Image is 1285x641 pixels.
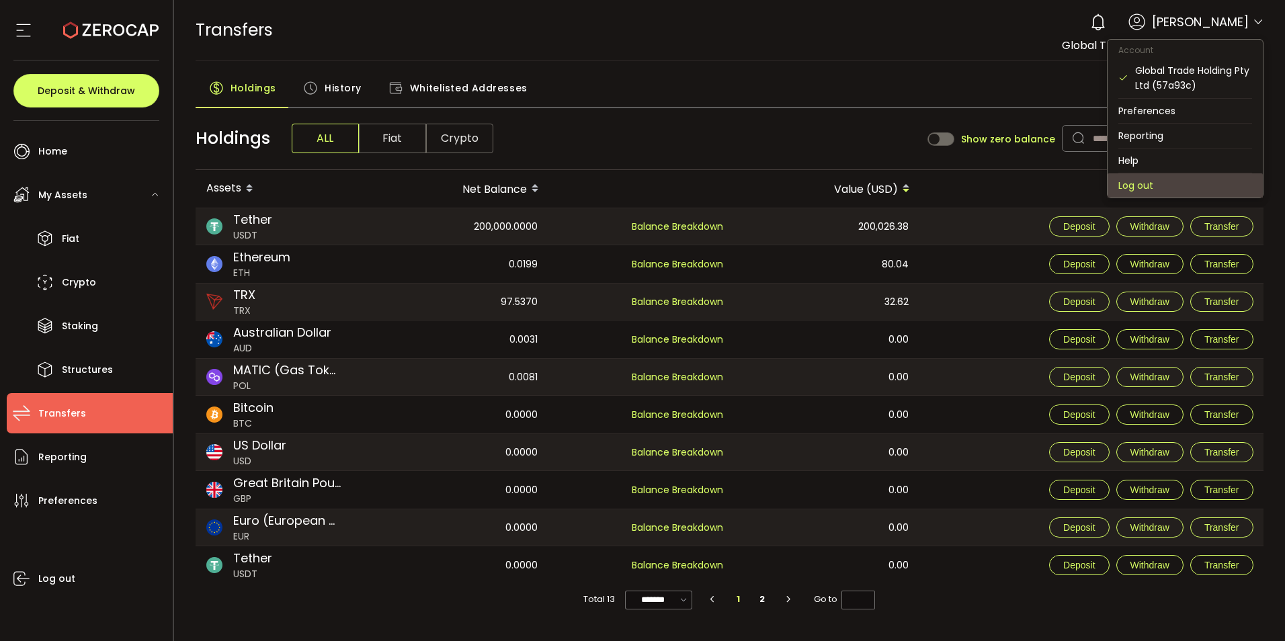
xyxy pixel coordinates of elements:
[1130,296,1169,307] span: Withdraw
[1130,372,1169,382] span: Withdraw
[1190,216,1253,237] button: Transfer
[364,208,548,245] div: 200,000.0000
[1116,555,1184,575] button: Withdraw
[1204,296,1239,307] span: Transfer
[750,590,774,609] li: 2
[1063,522,1095,533] span: Deposit
[1190,329,1253,349] button: Transfer
[38,491,97,511] span: Preferences
[1063,334,1095,345] span: Deposit
[233,304,255,318] span: TRX
[325,75,362,101] span: History
[1130,484,1169,495] span: Withdraw
[206,369,222,385] img: matic_polygon_portfolio.png
[364,245,548,283] div: 0.0199
[1190,254,1253,274] button: Transfer
[426,124,493,153] span: Crypto
[1204,259,1239,269] span: Transfer
[359,124,426,153] span: Fiat
[1116,329,1184,349] button: Withdraw
[233,549,272,567] span: Tether
[206,482,222,498] img: gbp_portfolio.svg
[233,398,274,417] span: Bitcoin
[62,316,98,336] span: Staking
[410,75,528,101] span: Whitelisted Addresses
[196,126,270,151] span: Holdings
[1063,409,1095,420] span: Deposit
[1049,555,1109,575] button: Deposit
[206,256,222,272] img: eth_portfolio.svg
[1135,63,1252,93] div: Global Trade Holding Pty Ltd (57a93c)
[1116,254,1184,274] button: Withdraw
[62,229,79,249] span: Fiat
[1108,44,1164,56] span: Account
[206,294,222,310] img: trx_portfolio.png
[364,320,548,358] div: 0.0031
[233,492,341,506] span: GBP
[735,320,919,358] div: 0.00
[233,454,286,468] span: USD
[233,511,341,529] span: Euro (European Monetary Unit)
[735,284,919,320] div: 32.62
[632,445,723,460] span: Balance Breakdown
[1152,13,1249,31] span: [PERSON_NAME]
[735,208,919,245] div: 200,026.38
[233,286,255,304] span: TRX
[233,266,290,280] span: ETH
[38,569,75,589] span: Log out
[1190,367,1253,387] button: Transfer
[735,546,919,584] div: 0.00
[13,74,159,108] button: Deposit & Withdraw
[196,177,364,200] div: Assets
[233,323,331,341] span: Australian Dollar
[364,284,548,320] div: 97.5370
[1204,560,1239,570] span: Transfer
[1190,292,1253,312] button: Transfer
[1063,560,1095,570] span: Deposit
[632,482,723,498] span: Balance Breakdown
[735,434,919,470] div: 0.00
[1062,38,1263,53] span: Global Trade Holding Pty Ltd (57a93c)
[292,124,359,153] span: ALL
[1116,480,1184,500] button: Withdraw
[632,333,723,346] span: Balance Breakdown
[38,86,135,95] span: Deposit & Withdraw
[1190,480,1253,500] button: Transfer
[1204,372,1239,382] span: Transfer
[1190,404,1253,425] button: Transfer
[735,396,919,433] div: 0.00
[735,177,921,200] div: Value (USD)
[364,509,548,546] div: 0.0000
[233,567,272,581] span: USDT
[206,407,222,423] img: btc_portfolio.svg
[233,361,341,379] span: MATIC (Gas Token)
[1190,555,1253,575] button: Transfer
[1204,221,1239,232] span: Transfer
[1049,517,1109,538] button: Deposit
[1049,480,1109,500] button: Deposit
[364,177,550,200] div: Net Balance
[1049,216,1109,237] button: Deposit
[1204,522,1239,533] span: Transfer
[364,471,548,509] div: 0.0000
[632,257,723,271] span: Balance Breakdown
[1204,409,1239,420] span: Transfer
[1190,442,1253,462] button: Transfer
[632,295,723,308] span: Balance Breakdown
[233,341,331,355] span: AUD
[961,134,1055,144] span: Show zero balance
[632,220,723,233] span: Balance Breakdown
[206,218,222,234] img: usdt_portfolio.svg
[233,379,341,393] span: POL
[1049,329,1109,349] button: Deposit
[1130,522,1169,533] span: Withdraw
[1116,367,1184,387] button: Withdraw
[735,245,919,283] div: 80.04
[1116,442,1184,462] button: Withdraw
[233,228,272,243] span: USDT
[1130,560,1169,570] span: Withdraw
[233,436,286,454] span: US Dollar
[206,444,222,460] img: usd_portfolio.svg
[364,359,548,395] div: 0.0081
[735,359,919,395] div: 0.00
